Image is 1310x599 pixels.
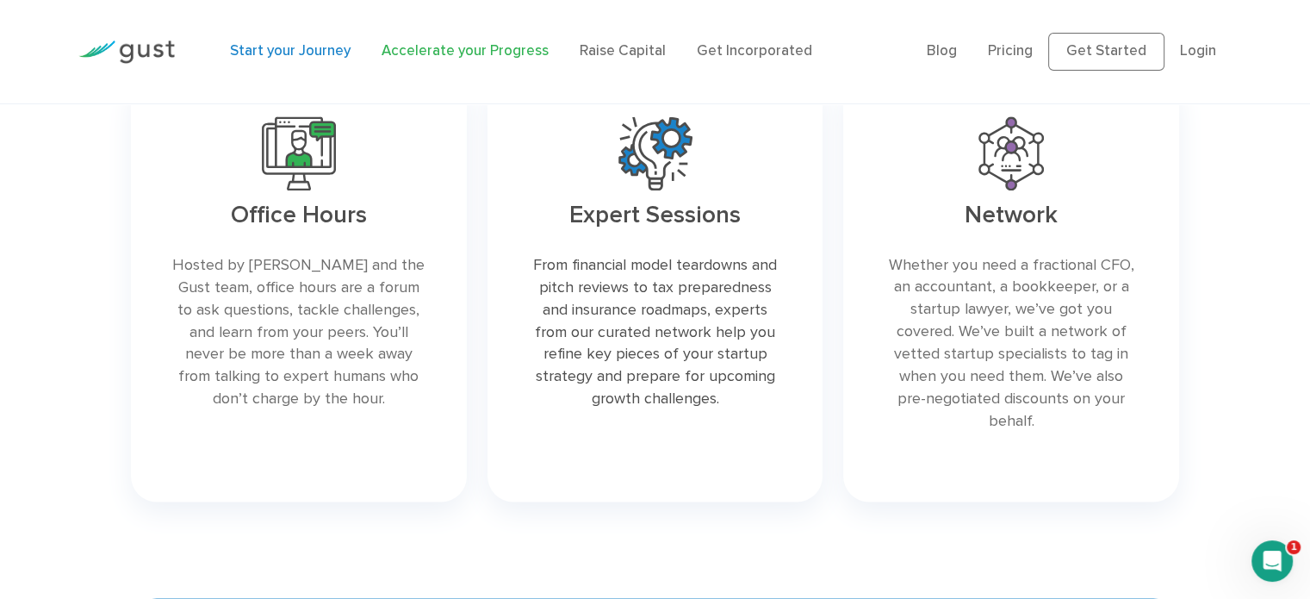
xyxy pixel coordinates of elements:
iframe: Intercom live chat [1251,540,1293,582]
span: 1 [1287,540,1301,554]
a: Login [1180,42,1216,59]
a: Pricing [988,42,1033,59]
a: Accelerate your Progress [382,42,549,59]
a: Raise Capital [580,42,666,59]
a: Blog [927,42,957,59]
a: Start your Journey [230,42,351,59]
a: Get Incorporated [697,42,812,59]
img: Gust Logo [78,41,175,64]
a: Get Started [1048,33,1164,71]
